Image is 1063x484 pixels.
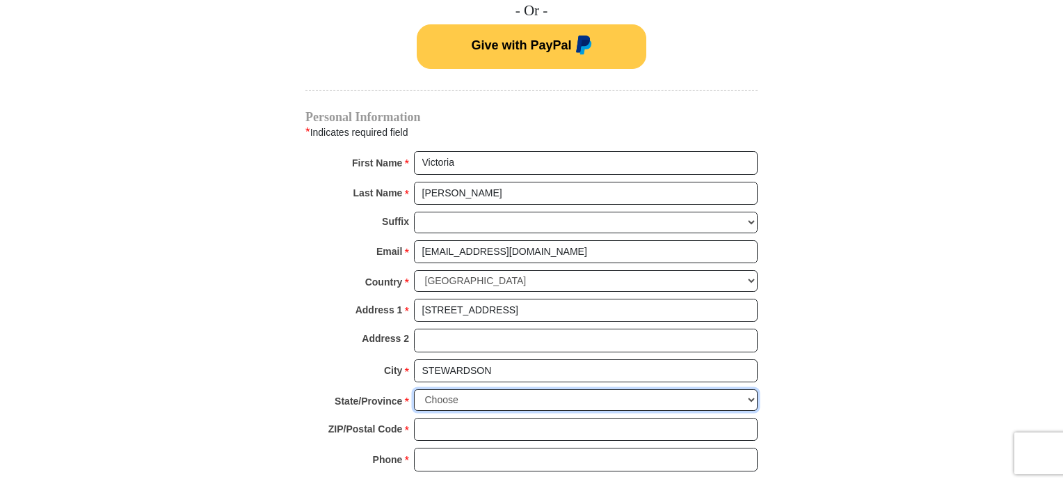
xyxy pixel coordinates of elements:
div: Indicates required field [305,123,758,141]
strong: Country [365,272,403,292]
strong: Email [376,242,402,261]
strong: Address 2 [362,329,409,348]
h4: Personal Information [305,111,758,123]
span: Give with PayPal [471,38,571,52]
strong: Last Name [353,183,403,203]
img: paypal [572,36,592,58]
strong: First Name [352,153,402,173]
button: Give with PayPal [417,24,646,69]
strong: City [384,361,402,380]
strong: Phone [373,450,403,469]
strong: State/Province [335,391,402,411]
strong: Address 1 [355,300,403,320]
strong: ZIP/Postal Code [328,419,403,439]
h4: - Or - [305,2,758,19]
strong: Suffix [382,212,409,231]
